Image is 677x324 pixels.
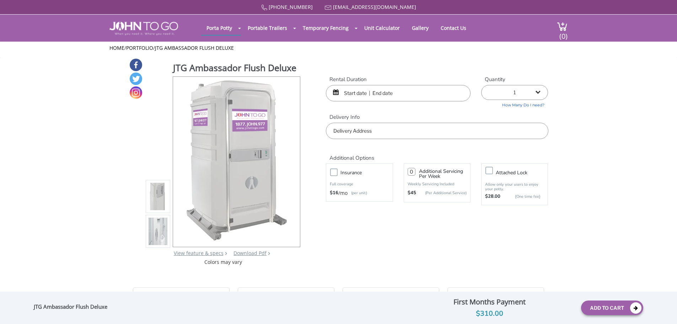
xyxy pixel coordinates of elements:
div: JTG Ambassador Flush Deluxe [34,303,111,313]
a: Instagram [130,86,142,99]
a: Temporary Fencing [297,21,354,35]
a: [EMAIL_ADDRESS][DOMAIN_NAME] [333,4,416,10]
a: [PHONE_NUMBER] [269,4,313,10]
a: JTG Ambassador Flush Deluxe [155,44,234,51]
a: Contact Us [435,21,472,35]
a: Porta Potty [201,21,237,35]
p: Weekly Servicing Included [408,181,467,187]
a: Portfolio [126,44,153,51]
p: (Per Additional Service) [416,190,467,196]
a: View feature & specs [174,250,224,256]
h1: JTG Ambassador Flush Deluxe [173,62,301,76]
input: 0 [408,168,415,176]
img: Product [149,113,168,280]
h3: Additional Servicing Per Week [419,169,467,179]
div: Colors may vary [146,259,301,266]
span: (0) [559,26,568,41]
ul: / / [109,44,568,52]
strong: $16 [330,190,338,197]
a: Download Pdf [233,250,267,256]
strong: $45 [408,190,416,197]
h3: Insurance [340,168,396,177]
label: Quantity [481,76,548,83]
img: Product [182,77,291,244]
a: Facebook [130,59,142,71]
img: Mail [325,5,332,10]
h2: Additional Options [326,146,548,161]
p: Full coverage [330,181,389,188]
a: Unit Calculator [359,21,405,35]
p: Allow only your users to enjoy your potty. [485,182,544,191]
img: cart a [557,22,568,31]
input: Start date | End date [326,85,471,101]
h3: Attached lock [496,168,551,177]
img: right arrow icon [225,252,227,255]
label: Delivery Info [326,113,548,121]
input: Delivery Address [326,123,548,139]
a: Gallery [407,21,434,35]
img: chevron.png [268,252,270,255]
div: $310.00 [403,308,575,319]
p: (per unit) [348,190,367,197]
img: Call [261,5,267,11]
a: How Many Do I need? [481,100,548,108]
strong: $28.00 [485,193,500,200]
label: Rental Duration [326,76,471,83]
img: JOHN to go [109,22,178,35]
div: /mo [330,190,389,197]
p: {One time fee} [504,193,541,200]
button: Add To Cart [581,301,643,315]
a: Portable Trailers [242,21,292,35]
div: First Months Payment [403,296,575,308]
img: Product [149,148,168,315]
a: Twitter [130,73,142,85]
a: Home [109,44,124,51]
